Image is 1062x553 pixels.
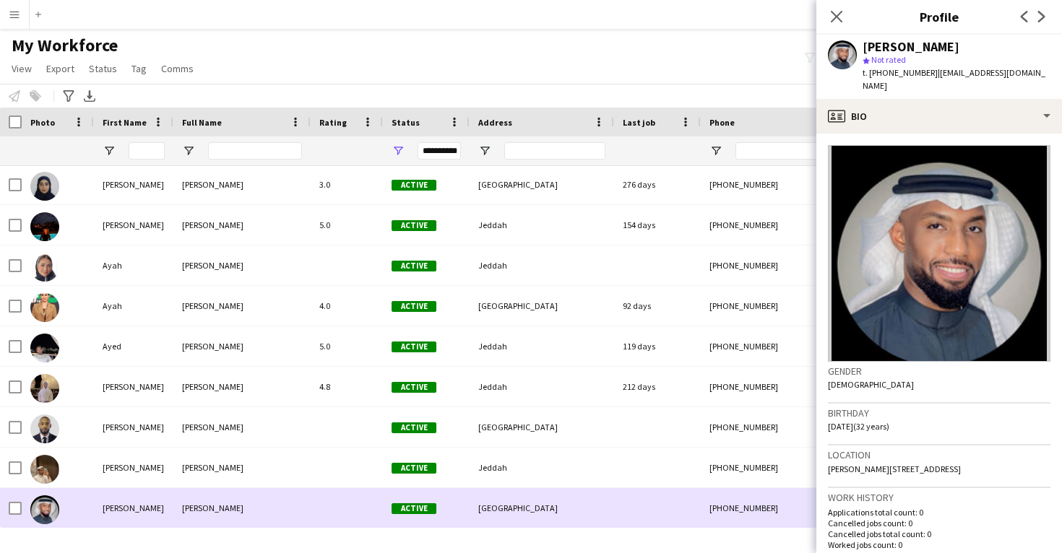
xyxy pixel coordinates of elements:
span: My Workforce [12,35,118,56]
span: [PERSON_NAME] [182,300,243,311]
div: [PHONE_NUMBER] [701,488,886,528]
div: 276 days [614,165,701,204]
input: First Name Filter Input [129,142,165,160]
div: [PHONE_NUMBER] [701,286,886,326]
span: Active [392,180,436,191]
span: [GEOGRAPHIC_DATA] [478,502,558,513]
div: [PHONE_NUMBER] [701,245,886,285]
a: Status [83,59,123,78]
span: Phone [709,117,735,128]
div: Ayed [94,326,173,366]
div: 4.8 [311,367,383,406]
img: Crew avatar or photo [828,145,1050,362]
img: Ayman Alsayed [30,414,59,443]
p: Cancelled jobs count: 0 [828,518,1050,528]
span: | [EMAIL_ADDRESS][DOMAIN_NAME] [863,67,1045,91]
span: Jeddah [478,260,507,271]
span: Tag [131,62,147,75]
span: Last job [623,117,655,128]
img: Ayoub Ahmed [30,495,59,524]
div: 3.0 [311,165,383,204]
div: [PHONE_NUMBER] [701,165,886,204]
app-action-btn: Export XLSX [81,87,98,105]
app-action-btn: Advanced filters [60,87,77,105]
a: Export [40,59,80,78]
button: Open Filter Menu [709,144,722,157]
img: Ayah Alfttani [30,253,59,282]
span: [PERSON_NAME] [182,502,243,513]
img: Ayed Dawood [30,334,59,362]
button: Open Filter Menu [478,144,491,157]
h3: Profile [816,7,1062,26]
h3: Location [828,448,1050,461]
span: First Name [103,117,147,128]
div: [PERSON_NAME] [94,448,173,487]
div: [PHONE_NUMBER] [701,326,886,366]
div: [PERSON_NAME] [863,40,959,53]
h3: Birthday [828,406,1050,419]
span: [GEOGRAPHIC_DATA] [478,179,558,190]
div: [PHONE_NUMBER] [701,367,886,406]
span: View [12,62,32,75]
span: [PERSON_NAME] [182,219,243,230]
span: [PERSON_NAME][STREET_ADDRESS] [828,463,961,474]
span: Active [392,261,436,271]
span: [PERSON_NAME] [182,381,243,392]
img: Ayman Fadel [30,455,59,484]
img: Aya Labani [30,212,59,241]
button: Open Filter Menu [182,144,195,157]
div: 154 days [614,205,701,245]
p: Applications total count: 0 [828,507,1050,518]
div: [PHONE_NUMBER] [701,407,886,447]
span: Status [392,117,420,128]
div: 92 days [614,286,701,326]
span: [PERSON_NAME] [182,179,243,190]
a: Tag [126,59,152,78]
img: Awatif Yousef [30,172,59,201]
img: Ayah Sawtari [30,293,59,322]
span: [GEOGRAPHIC_DATA] [478,300,558,311]
span: Active [392,382,436,393]
div: [PERSON_NAME] [94,205,173,245]
span: Comms [161,62,194,75]
h3: Gender [828,365,1050,378]
div: [PERSON_NAME] [94,165,173,204]
div: Ayah [94,245,173,285]
div: [PERSON_NAME] [94,367,173,406]
div: Bio [816,99,1062,134]
div: 5.0 [311,205,383,245]
a: View [6,59,38,78]
span: Jeddah [478,462,507,473]
div: [PERSON_NAME] [94,488,173,528]
span: Jeddah [478,381,507,392]
span: [PERSON_NAME] [182,341,243,352]
p: Worked jobs count: 0 [828,539,1050,550]
img: Ayman Alahmari [30,374,59,403]
div: Ayah [94,286,173,326]
span: [GEOGRAPHIC_DATA] [478,422,558,432]
div: 119 days [614,326,701,366]
div: [PHONE_NUMBER] [701,448,886,487]
span: Jeddah [478,341,507,352]
input: Phone Filter Input [735,142,877,160]
div: [PERSON_NAME] [94,407,173,447]
span: [PERSON_NAME] [182,260,243,271]
h3: Work history [828,491,1050,504]
span: [DEMOGRAPHIC_DATA] [828,379,914,390]
span: Status [89,62,117,75]
span: [PERSON_NAME] [182,422,243,432]
input: Full Name Filter Input [208,142,302,160]
a: Comms [155,59,199,78]
span: Active [392,422,436,433]
button: Open Filter Menu [392,144,405,157]
p: Cancelled jobs total count: 0 [828,528,1050,539]
span: Active [392,301,436,312]
div: [PHONE_NUMBER] [701,205,886,245]
div: 5.0 [311,326,383,366]
input: Address Filter Input [504,142,605,160]
span: [PERSON_NAME] [182,462,243,473]
span: Rating [319,117,347,128]
span: [DATE] (32 years) [828,421,889,432]
div: 4.0 [311,286,383,326]
span: Export [46,62,74,75]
